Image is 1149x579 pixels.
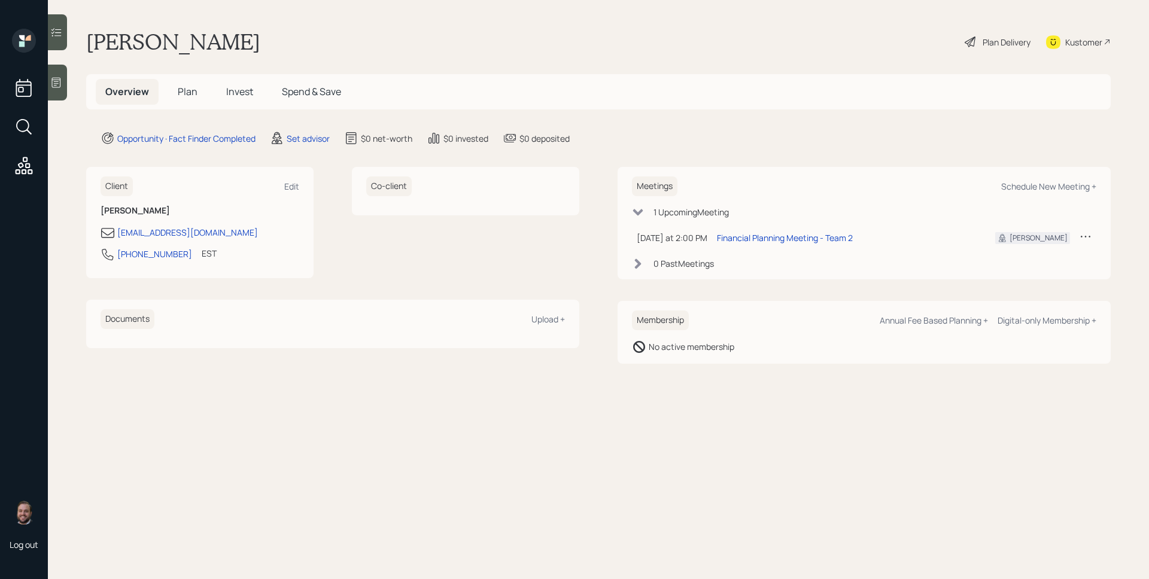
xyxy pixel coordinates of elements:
div: $0 deposited [519,132,570,145]
h6: Co-client [366,176,412,196]
div: Edit [284,181,299,192]
span: Plan [178,85,197,98]
div: Kustomer [1065,36,1102,48]
div: [EMAIL_ADDRESS][DOMAIN_NAME] [117,226,258,239]
div: Financial Planning Meeting - Team 2 [717,231,853,244]
div: Plan Delivery [983,36,1031,48]
div: 1 Upcoming Meeting [653,206,729,218]
div: [PERSON_NAME] [1010,233,1068,243]
div: 0 Past Meeting s [653,257,714,270]
h6: Meetings [632,176,677,196]
div: Log out [10,539,38,550]
h6: [PERSON_NAME] [101,206,299,216]
h6: Client [101,176,133,196]
div: $0 invested [443,132,488,145]
h6: Membership [632,310,689,330]
div: Opportunity · Fact Finder Completed [117,132,256,145]
div: Schedule New Meeting + [1001,181,1096,192]
div: [DATE] at 2:00 PM [637,231,707,244]
span: Invest [226,85,253,98]
div: Upload + [531,313,565,325]
div: Digital-only Membership + [998,315,1096,326]
div: Set advisor [287,132,330,145]
h1: [PERSON_NAME] [86,29,260,55]
img: james-distasi-headshot.png [12,501,36,525]
div: Annual Fee Based Planning + [880,315,988,326]
div: No active membership [649,340,734,353]
h6: Documents [101,309,154,329]
span: Spend & Save [282,85,341,98]
div: EST [202,247,217,260]
span: Overview [105,85,149,98]
div: $0 net-worth [361,132,412,145]
div: [PHONE_NUMBER] [117,248,192,260]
